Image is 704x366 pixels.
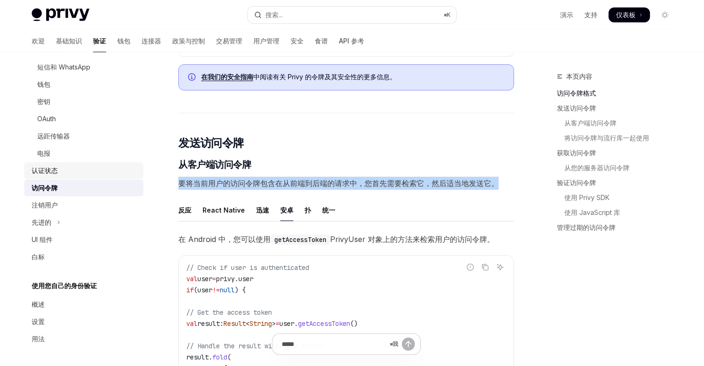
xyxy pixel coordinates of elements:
a: 获取访问令牌 [557,145,680,160]
a: 交易管理 [216,30,242,52]
a: 从您的服务器访问令牌 [557,160,680,175]
button: 打开搜索 [248,7,456,23]
a: 连接器 [142,30,161,52]
a: 基础知识 [56,30,82,52]
font: 白标 [32,253,45,261]
a: 钱包 [24,76,143,93]
font: 概述 [32,300,45,308]
font: 政策与控制 [172,37,205,45]
button: 复制代码块中的内容 [479,261,491,273]
button: 切换高级部分 [24,214,143,231]
span: () [350,319,358,328]
font: 使用您自己的身份验证 [32,282,97,290]
font: 搜索... [265,11,283,19]
font: 访问令牌格式 [557,89,596,97]
font: 访问令牌 [32,184,58,192]
span: getAccessToken [298,319,350,328]
span: = [276,319,279,328]
span: // Check if user is authenticated [186,263,309,272]
font: 将访问令牌与流行库一起使用 [564,134,649,142]
font: 安全 [291,37,304,45]
font: 欢迎 [32,37,45,45]
font: 反应 [178,206,191,214]
font: 电报 [37,149,50,157]
span: Result [223,319,246,328]
font: 钱包 [37,80,50,88]
a: 安全 [291,30,304,52]
a: 管理过期的访问令牌 [557,220,680,235]
span: ) { [235,286,246,294]
font: K [447,11,451,18]
svg: 信息 [188,73,197,83]
font: 安卓 [280,206,293,214]
font: 仪表板 [616,11,636,19]
font: 扑 [305,206,311,214]
span: user. [279,319,298,328]
span: (user [194,286,212,294]
font: 从客户端访问令牌 [178,159,251,170]
a: 演示 [560,10,573,20]
font: OAuth [37,115,56,123]
a: 注销用户 [24,197,143,214]
button: 切换暗模式 [657,7,672,22]
span: user [197,275,212,283]
font: React Native [203,206,245,214]
font: ⌘ [444,11,447,18]
a: 在我们的安全指南 [201,73,253,81]
font: 设置 [32,318,45,325]
button: 询问人工智能 [494,261,506,273]
font: 要将当前用户的访问令牌包含在从前端到后端的请求中，您首先需要检索它，然后适当地发送它。 [178,179,499,188]
span: val [186,319,197,328]
font: API 参考 [339,37,364,45]
font: 使用 Privy SDK [564,193,609,201]
a: 访问令牌格式 [557,86,680,101]
font: 钱包 [117,37,130,45]
font: 连接器 [142,37,161,45]
font: 。 [390,73,396,81]
a: 电报 [24,145,143,162]
a: 验证 [93,30,106,52]
span: null [220,286,235,294]
a: 钱包 [117,30,130,52]
span: > [272,319,276,328]
a: 概述 [24,296,143,313]
font: 验证访问令牌 [557,179,596,186]
a: 认证状态 [24,162,143,179]
img: 灯光标志 [32,8,89,21]
font: 演示 [560,11,573,19]
span: String [250,319,272,328]
a: 使用 Privy SDK [557,190,680,205]
a: 短信和 WhatsApp [24,59,143,76]
a: OAuth [24,110,143,127]
a: 白标 [24,249,143,265]
font: 基础知识 [56,37,82,45]
font: UI 组件 [32,235,53,243]
a: 用户管理 [253,30,279,52]
font: 认证状态 [32,166,58,174]
span: result: [197,319,223,328]
font: 发送访问令牌 [178,136,244,150]
span: < [246,319,250,328]
a: UI 组件 [24,231,143,248]
a: 访问令牌 [24,180,143,196]
font: 在 Android 中，您可以使用 [178,235,271,244]
font: 先进的 [32,218,51,226]
font: PrivyUser 对象上的方法来检索用户的访问令牌。 [330,235,494,244]
a: 密钥 [24,93,143,110]
span: != [212,286,220,294]
font: 食谱 [315,37,328,45]
a: 设置 [24,313,143,330]
a: 将访问令牌与流行库一起使用 [557,131,680,145]
font: 远距传输器 [37,132,70,140]
span: privy.user [216,275,253,283]
font: 管理过期的访问令牌 [557,223,616,231]
font: 交易管理 [216,37,242,45]
a: 欢迎 [32,30,45,52]
font: 验证 [93,37,106,45]
a: API 参考 [339,30,364,52]
font: 支持 [584,11,597,19]
a: 政策与控制 [172,30,205,52]
a: 食谱 [315,30,328,52]
a: 远距传输器 [24,128,143,145]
